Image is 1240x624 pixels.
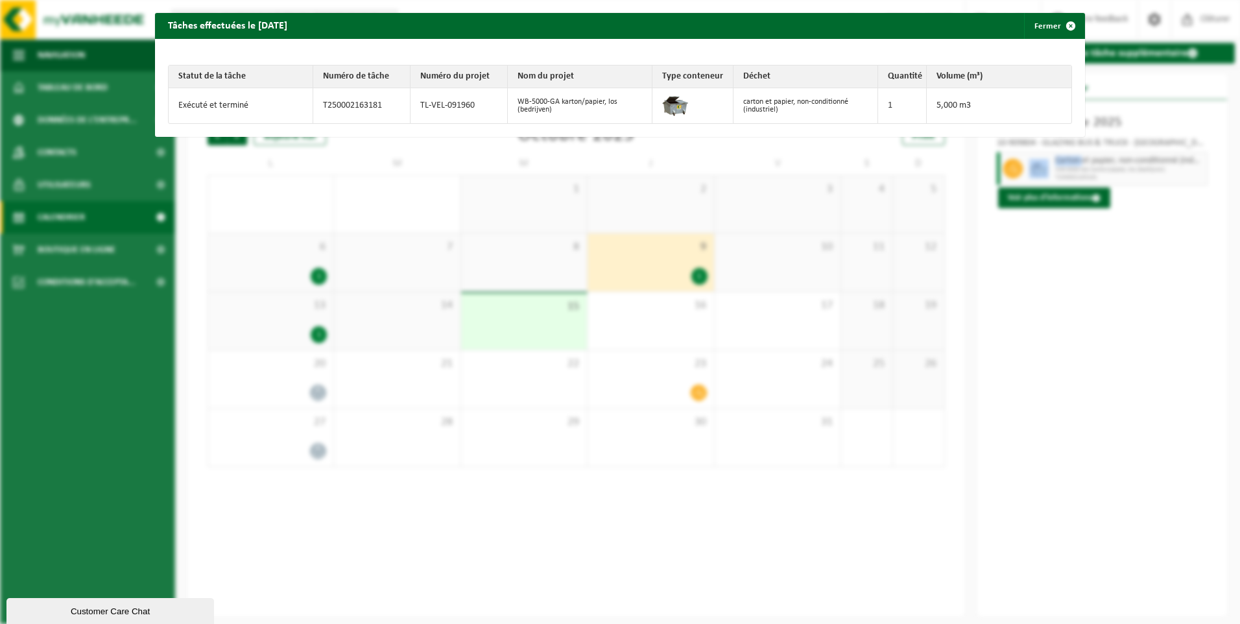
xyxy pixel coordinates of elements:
[927,88,1071,123] td: 5,000 m3
[169,66,313,88] th: Statut de la tâche
[155,13,300,38] h2: Tâches effectuées le [DATE]
[878,88,927,123] td: 1
[652,66,733,88] th: Type conteneur
[169,88,313,123] td: Exécuté et terminé
[662,91,688,117] img: WB-5000-GAL-GY-01
[313,66,411,88] th: Numéro de tâche
[508,88,652,123] td: WB-5000-GA karton/papier, los (bedrijven)
[927,66,1071,88] th: Volume (m³)
[6,595,217,624] iframe: chat widget
[733,88,878,123] td: carton et papier, non-conditionné (industriel)
[411,66,508,88] th: Numéro du projet
[411,88,508,123] td: TL-VEL-091960
[313,88,411,123] td: T250002163181
[508,66,652,88] th: Nom du projet
[1024,13,1084,39] button: Fermer
[878,66,927,88] th: Quantité
[733,66,878,88] th: Déchet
